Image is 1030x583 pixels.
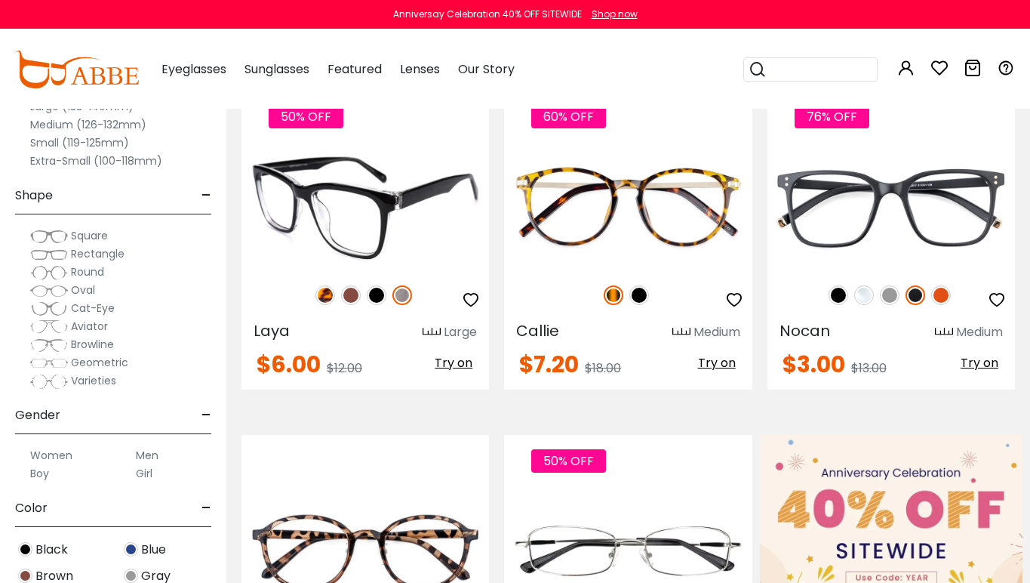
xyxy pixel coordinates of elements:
img: Geometric.png [30,356,68,371]
span: Geometric [71,355,128,370]
span: Gender [15,397,60,433]
label: Boy [30,464,49,483]
img: Oval.png [30,283,68,298]
img: Black [18,542,32,557]
span: Shape [15,177,53,214]
img: Black [629,285,649,305]
span: $18.00 [585,359,621,377]
a: Shop now [584,8,638,20]
button: Try on [693,353,740,373]
span: Black [35,541,68,559]
span: - [201,177,211,214]
div: Shop now [592,8,638,21]
span: Eyeglasses [161,60,226,78]
div: Medium [956,323,1003,341]
span: $7.20 [519,348,579,381]
img: abbeglasses.com [15,51,139,88]
span: Browline [71,337,114,352]
img: Clear [854,285,874,305]
label: Girl [136,464,152,483]
img: Aviator.png [30,319,68,335]
img: Brown [18,569,32,583]
label: Medium (126-132mm) [30,116,146,134]
img: Matte Black [905,285,925,305]
img: Black [367,285,386,305]
span: Rectangle [71,246,125,261]
span: Blue [141,541,166,559]
div: Large [444,323,477,341]
img: Gun [392,285,412,305]
span: Sunglasses [244,60,309,78]
span: 76% OFF [795,105,869,128]
label: Extra-Small (100-118mm) [30,152,162,170]
span: Laya [254,320,290,341]
span: Color [15,490,48,526]
span: Lenses [400,60,440,78]
span: Nocan [779,320,830,341]
img: Brown [341,285,361,305]
img: Cat-Eye.png [30,301,68,316]
span: Callie [516,320,559,341]
img: Gray [124,569,138,583]
img: Varieties.png [30,374,68,390]
span: Featured [327,60,382,78]
img: Round.png [30,265,68,280]
span: Varieties [71,373,116,388]
label: Women [30,446,72,464]
label: Men [136,446,158,464]
img: Matte-black Nocan - TR ,Universal Bridge Fit [767,145,1015,269]
img: Tortoise [604,285,623,305]
label: Small (119-125mm) [30,134,129,152]
span: Oval [71,282,95,298]
span: Square [71,228,108,243]
img: Tortoise Callie - Combination ,Universal Bridge Fit [504,145,752,269]
img: Orange [931,285,951,305]
img: Gray [880,285,899,305]
span: Try on [698,354,736,372]
span: 50% OFF [269,105,343,128]
span: $3.00 [782,348,845,381]
span: Round [71,264,104,279]
img: Black [829,285,848,305]
span: Our Story [458,60,515,78]
div: Anniversay Celebration 40% OFF SITEWIDE [393,8,582,21]
span: Cat-Eye [71,301,115,316]
span: 50% OFF [531,449,606,473]
span: Try on [435,354,472,372]
img: Rectangle.png [30,247,68,262]
span: $13.00 [851,359,887,377]
button: Try on [956,353,1003,373]
button: Try on [430,353,477,373]
img: Square.png [30,229,68,244]
div: Medium [693,323,740,341]
img: Browline.png [30,338,68,353]
img: Gun Laya - Plastic ,Universal Bridge Fit [241,145,489,269]
span: - [201,397,211,433]
img: Leopard [315,285,335,305]
img: size ruler [935,327,953,338]
img: size ruler [423,327,441,338]
span: $6.00 [257,348,321,381]
span: Try on [961,354,998,372]
img: Blue [124,542,138,557]
span: - [201,490,211,526]
span: $12.00 [327,359,362,377]
span: Aviator [71,319,108,334]
span: 60% OFF [531,105,606,128]
img: size ruler [672,327,690,338]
